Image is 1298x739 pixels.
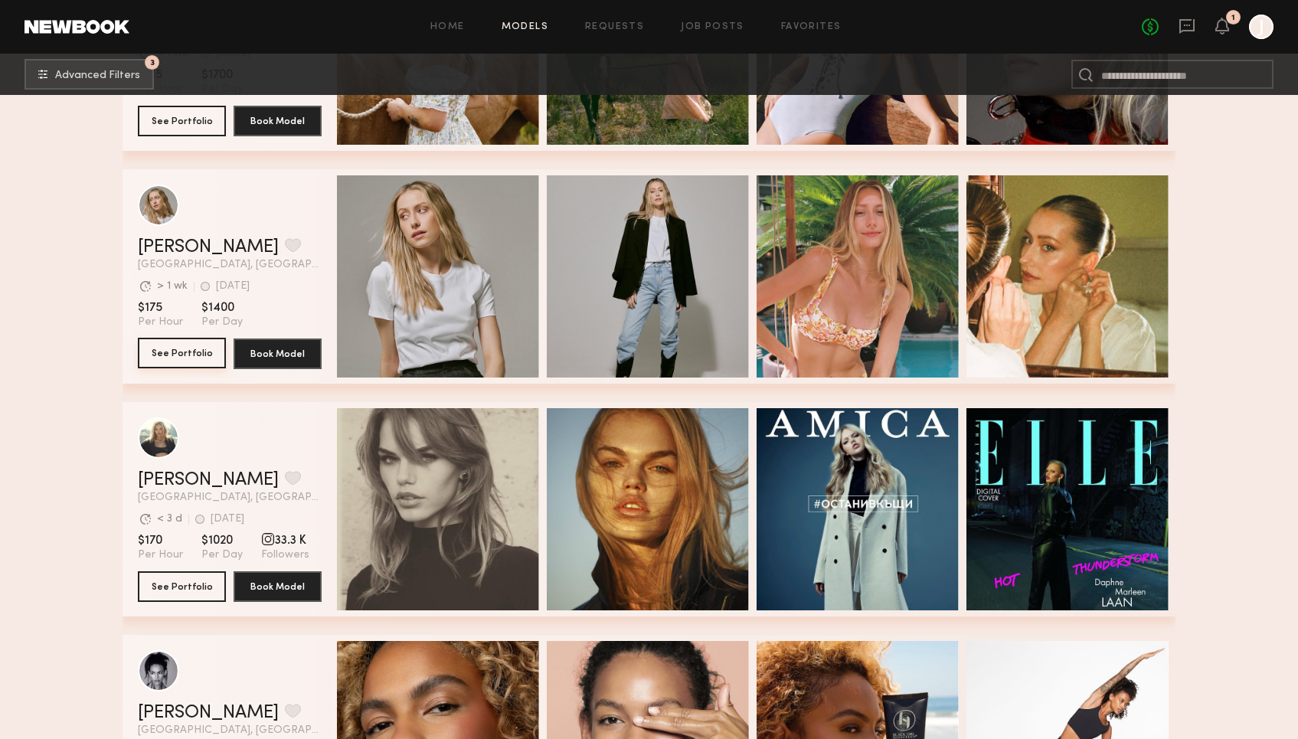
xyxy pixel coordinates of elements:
[138,471,279,489] a: [PERSON_NAME]
[201,533,243,548] span: $1020
[138,106,226,136] button: See Portfolio
[216,281,250,292] div: [DATE]
[55,70,140,81] span: Advanced Filters
[234,338,322,369] button: Book Model
[681,22,744,32] a: Job Posts
[157,281,188,292] div: > 1 wk
[585,22,644,32] a: Requests
[234,106,322,136] button: Book Model
[138,571,226,602] button: See Portfolio
[138,338,226,368] button: See Portfolio
[138,300,183,316] span: $175
[211,514,244,525] div: [DATE]
[1249,15,1273,39] a: J
[138,260,322,270] span: [GEOGRAPHIC_DATA], [GEOGRAPHIC_DATA]
[138,316,183,329] span: Per Hour
[201,300,243,316] span: $1400
[150,59,155,66] span: 3
[138,338,226,369] a: See Portfolio
[138,548,183,562] span: Per Hour
[261,548,309,562] span: Followers
[138,492,322,503] span: [GEOGRAPHIC_DATA], [GEOGRAPHIC_DATA]
[138,725,322,736] span: [GEOGRAPHIC_DATA], [GEOGRAPHIC_DATA]
[201,548,243,562] span: Per Day
[201,316,243,329] span: Per Day
[781,22,842,32] a: Favorites
[502,22,548,32] a: Models
[138,238,279,257] a: [PERSON_NAME]
[261,533,309,548] span: 33.3 K
[430,22,465,32] a: Home
[25,59,154,90] button: 3Advanced Filters
[138,533,183,548] span: $170
[1231,14,1235,22] div: 1
[138,704,279,722] a: [PERSON_NAME]
[157,514,182,525] div: < 3 d
[234,571,322,602] button: Book Model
